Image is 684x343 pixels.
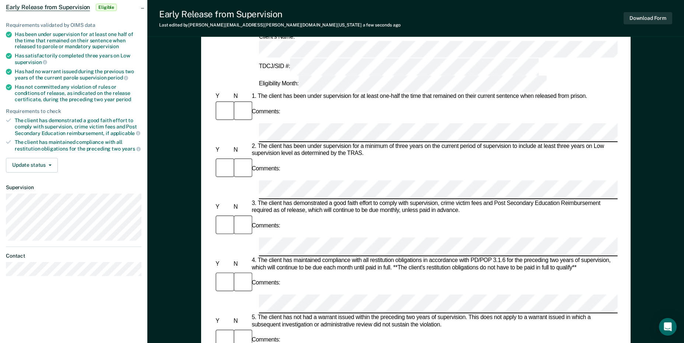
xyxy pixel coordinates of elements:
[214,204,232,211] div: Y
[159,22,401,28] div: Last edited by [PERSON_NAME][EMAIL_ADDRESS][PERSON_NAME][DOMAIN_NAME][US_STATE]
[6,4,90,11] span: Early Release from Supervision
[250,279,281,287] div: Comments:
[214,146,232,154] div: Y
[6,184,141,191] dt: Supervision
[111,130,140,136] span: applicable
[250,143,617,157] div: 2. The client has been under supervision for a minimum of three years on the current period of su...
[6,158,58,173] button: Update status
[116,96,131,102] span: period
[363,22,401,28] span: a few seconds ago
[257,59,540,75] div: TDCJ/SID #:
[15,68,141,81] div: Has had no warrant issued during the previous two years of the current parole supervision
[15,59,47,65] span: supervision
[250,93,617,100] div: 1. The client has been under supervision for at least one-half the time that remained on their cu...
[122,146,141,152] span: years
[214,317,232,325] div: Y
[232,204,250,211] div: N
[108,75,128,81] span: period
[250,108,281,116] div: Comments:
[6,22,141,28] div: Requirements validated by OIMS data
[214,261,232,268] div: Y
[250,200,617,214] div: 3. The client has demonstrated a good faith effort to comply with supervision, crime victim fees ...
[250,257,617,271] div: 4. The client has maintained compliance with all restitution obligations in accordance with PD/PO...
[257,75,548,92] div: Eligibility Month:
[6,253,141,259] dt: Contact
[250,165,281,173] div: Comments:
[250,314,617,328] div: 5. The client has not had a warrant issued within the preceding two years of supervision. This do...
[250,222,281,230] div: Comments:
[96,4,117,11] span: Eligible
[15,53,141,65] div: Has satisfactorily completed three years on Low
[232,261,250,268] div: N
[6,108,141,114] div: Requirements to check
[15,31,141,50] div: Has been under supervision for at least one half of the time that remained on their sentence when...
[214,93,232,100] div: Y
[92,43,119,49] span: supervision
[159,9,401,20] div: Early Release from Supervision
[232,317,250,325] div: N
[659,318,677,336] div: Open Intercom Messenger
[15,117,141,136] div: The client has demonstrated a good faith effort to comply with supervision, crime victim fees and...
[15,84,141,102] div: Has not committed any violation of rules or conditions of release, as indicated on the release ce...
[232,93,250,100] div: N
[624,12,672,24] button: Download Form
[15,139,141,152] div: The client has maintained compliance with all restitution obligations for the preceding two
[232,146,250,154] div: N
